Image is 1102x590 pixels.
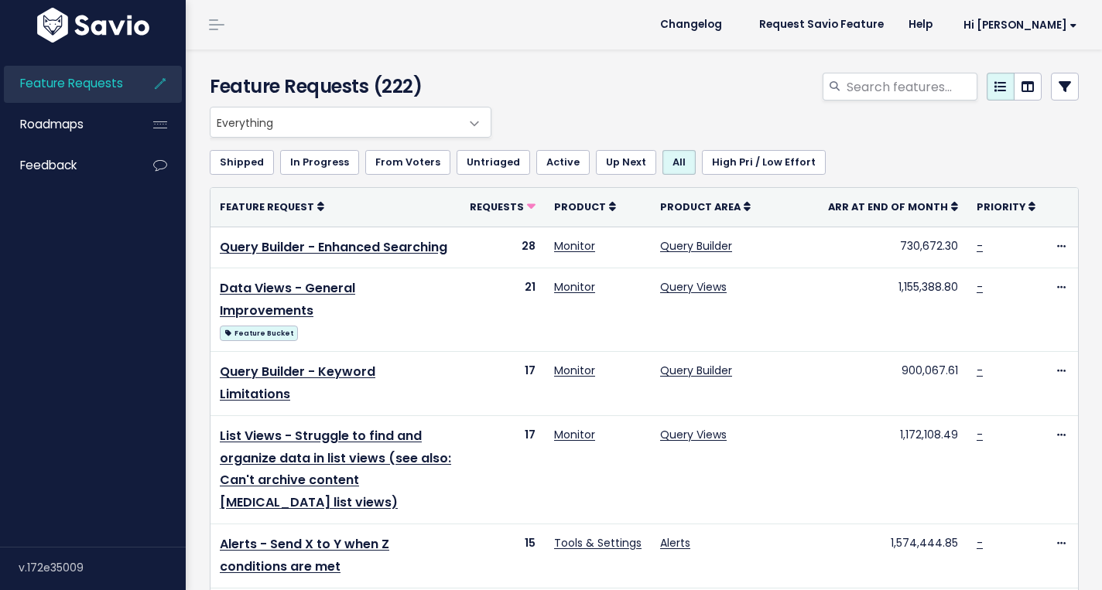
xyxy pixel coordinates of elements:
a: Up Next [596,150,656,175]
a: Feature Requests [4,66,128,101]
a: Monitor [554,238,595,254]
a: Query Views [660,279,727,295]
span: Changelog [660,19,722,30]
a: Feature Bucket [220,322,298,342]
span: Priority [977,200,1025,213]
a: Shipped [210,150,274,175]
a: Query Builder [660,238,732,254]
td: 1,155,388.80 [819,268,967,352]
img: logo-white.9d6f32f41409.svg [33,8,153,43]
span: Feedback [20,157,77,173]
a: Query Views [660,427,727,442]
td: 15 [460,523,545,588]
a: Query Builder - Keyword Limitations [220,363,375,403]
td: 28 [460,227,545,268]
td: 1,574,444.85 [819,523,967,588]
span: Requests [470,200,524,213]
a: Monitor [554,279,595,295]
td: 17 [460,352,545,416]
a: Alerts [660,535,690,551]
a: ARR at End of Month [828,199,958,214]
a: - [977,535,983,551]
a: Roadmaps [4,107,128,142]
td: 21 [460,268,545,352]
a: Product Area [660,199,751,214]
a: Query Builder [660,363,732,378]
a: Alerts - Send X to Y when Z conditions are met [220,535,389,575]
a: - [977,279,983,295]
a: Active [536,150,590,175]
td: 730,672.30 [819,227,967,268]
h4: Feature Requests (222) [210,73,484,101]
input: Search features... [845,73,977,101]
a: All [662,150,696,175]
span: Everything [210,107,491,138]
a: Tools & Settings [554,535,642,551]
a: Requests [470,199,536,214]
span: Feature Request [220,200,314,213]
a: Query Builder - Enhanced Searching [220,238,447,256]
a: - [977,363,983,378]
td: 17 [460,415,545,523]
ul: Filter feature requests [210,150,1079,175]
a: Request Savio Feature [747,13,896,36]
a: In Progress [280,150,359,175]
span: Roadmaps [20,116,84,132]
a: From Voters [365,150,450,175]
a: - [977,427,983,442]
span: Product [554,200,606,213]
a: Help [896,13,945,36]
span: Product Area [660,200,741,213]
a: Data Views - General Improvements [220,279,355,319]
div: v.172e35009 [19,547,186,588]
span: Hi [PERSON_NAME] [963,19,1077,31]
a: Priority [977,199,1035,214]
span: Feature Bucket [220,326,298,341]
span: Everything [210,107,460,137]
a: Product [554,199,616,214]
span: Feature Requests [20,75,123,91]
a: - [977,238,983,254]
a: Monitor [554,363,595,378]
td: 1,172,108.49 [819,415,967,523]
a: Monitor [554,427,595,442]
td: 900,067.61 [819,352,967,416]
span: ARR at End of Month [828,200,948,213]
a: High Pri / Low Effort [702,150,826,175]
a: List Views - Struggle to find and organize data in list views (see also: Can't archive content [M... [220,427,451,511]
a: Feature Request [220,199,324,214]
a: Hi [PERSON_NAME] [945,13,1090,37]
a: Untriaged [457,150,530,175]
a: Feedback [4,148,128,183]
